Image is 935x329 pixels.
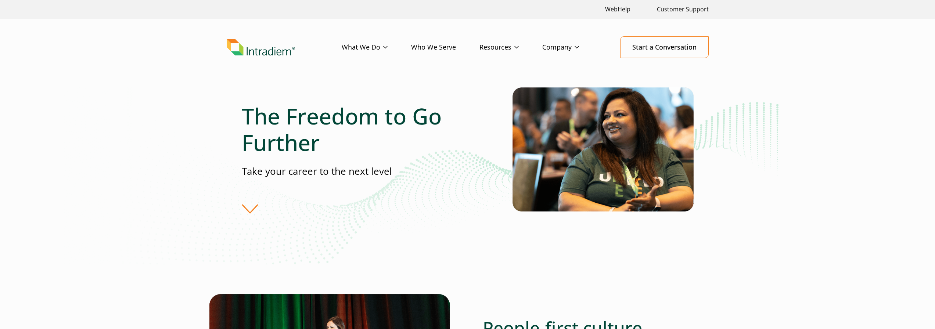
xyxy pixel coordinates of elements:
[227,39,342,56] a: Link to homepage of Intradiem
[227,39,295,56] img: Intradiem
[620,36,709,58] a: Start a Conversation
[242,103,467,156] h1: The Freedom to Go Further
[411,37,479,58] a: Who We Serve
[242,164,467,178] p: Take your career to the next level
[479,37,542,58] a: Resources
[602,1,633,17] a: Link opens in a new window
[654,1,712,17] a: Customer Support
[342,37,411,58] a: What We Do
[542,37,603,58] a: Company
